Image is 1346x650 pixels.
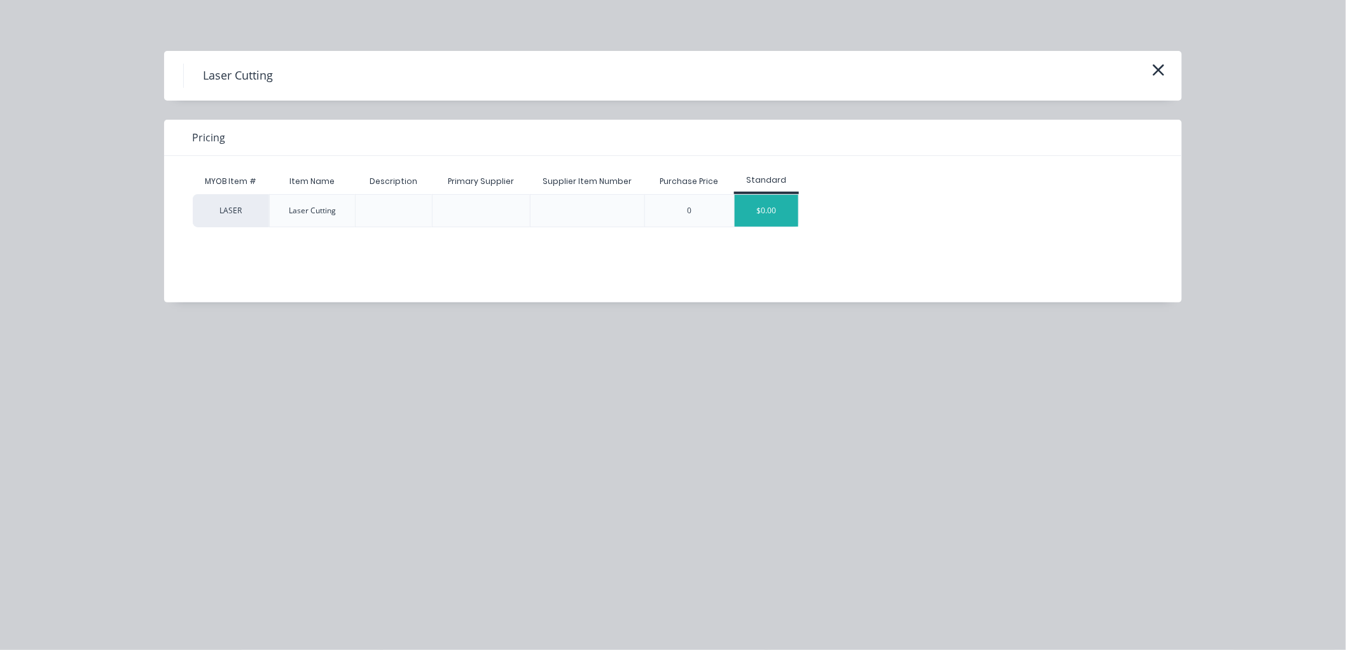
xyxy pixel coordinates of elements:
[735,195,798,227] div: $0.00
[359,166,427,197] div: Description
[650,166,729,197] div: Purchase Price
[183,64,292,88] h4: Laser Cutting
[532,166,642,197] div: Supplier Item Number
[193,194,269,227] div: LASER
[688,205,692,216] div: 0
[192,130,225,145] span: Pricing
[438,166,524,197] div: Primary Supplier
[289,205,336,216] div: Laser Cutting
[279,166,345,197] div: Item Name
[734,174,799,186] div: Standard
[193,169,269,194] div: MYOB Item #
